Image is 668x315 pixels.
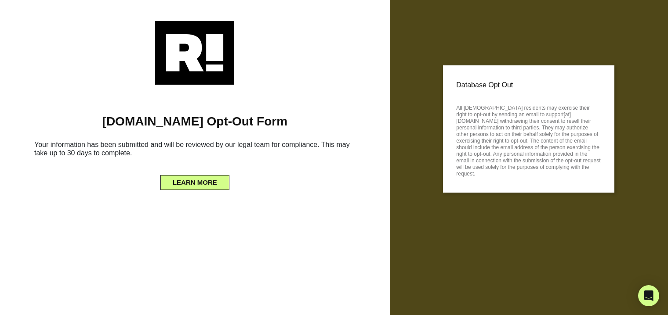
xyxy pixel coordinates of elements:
img: Retention.com [155,21,234,85]
div: Open Intercom Messenger [638,285,659,306]
h6: Your information has been submitted and will be reviewed by our legal team for compliance. This m... [13,137,377,164]
button: LEARN MORE [160,175,229,190]
p: All [DEMOGRAPHIC_DATA] residents may exercise their right to opt-out by sending an email to suppo... [456,102,601,177]
h1: [DOMAIN_NAME] Opt-Out Form [13,114,377,129]
a: LEARN MORE [160,176,229,183]
p: Database Opt Out [456,79,601,92]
